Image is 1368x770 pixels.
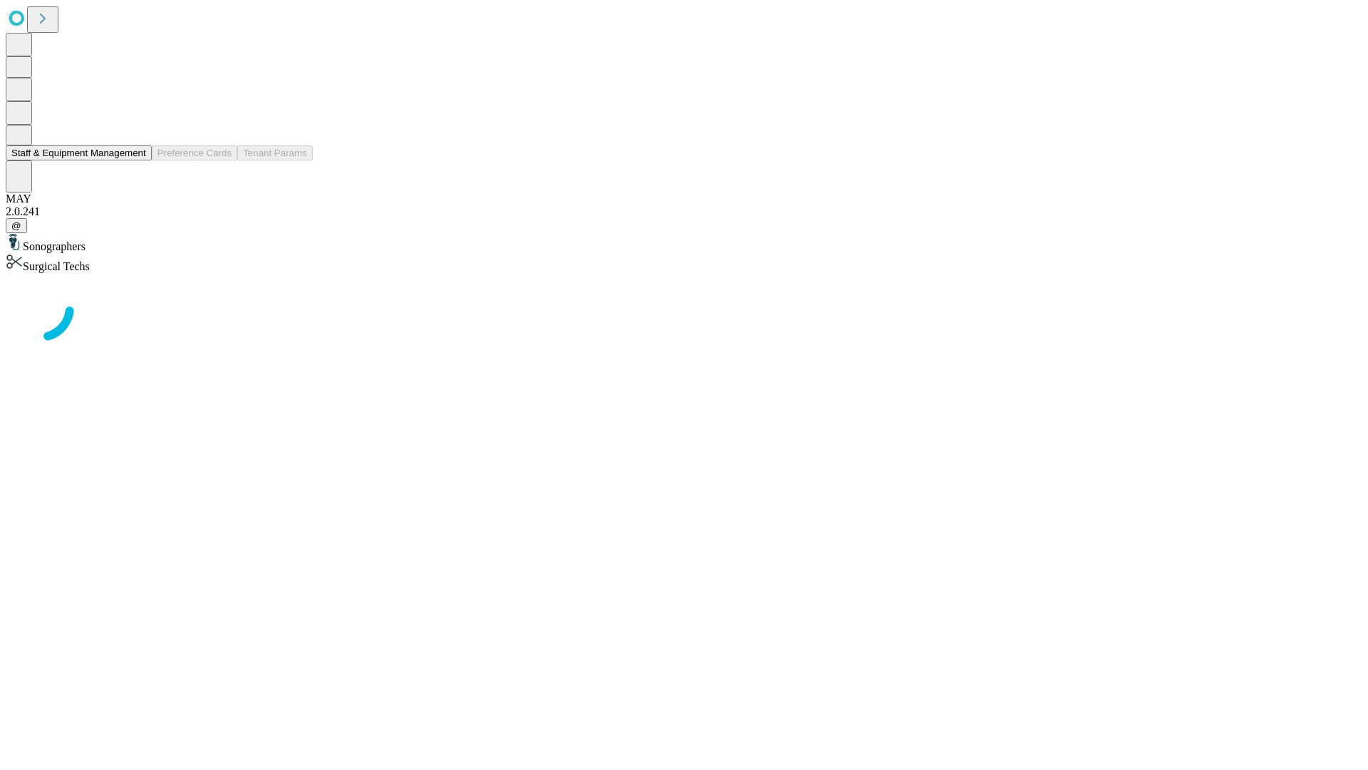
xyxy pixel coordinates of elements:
[6,205,1362,218] div: 2.0.241
[6,145,152,160] button: Staff & Equipment Management
[6,253,1362,273] div: Surgical Techs
[6,218,27,233] button: @
[152,145,237,160] button: Preference Cards
[6,192,1362,205] div: MAY
[237,145,313,160] button: Tenant Params
[11,220,21,231] span: @
[6,233,1362,253] div: Sonographers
